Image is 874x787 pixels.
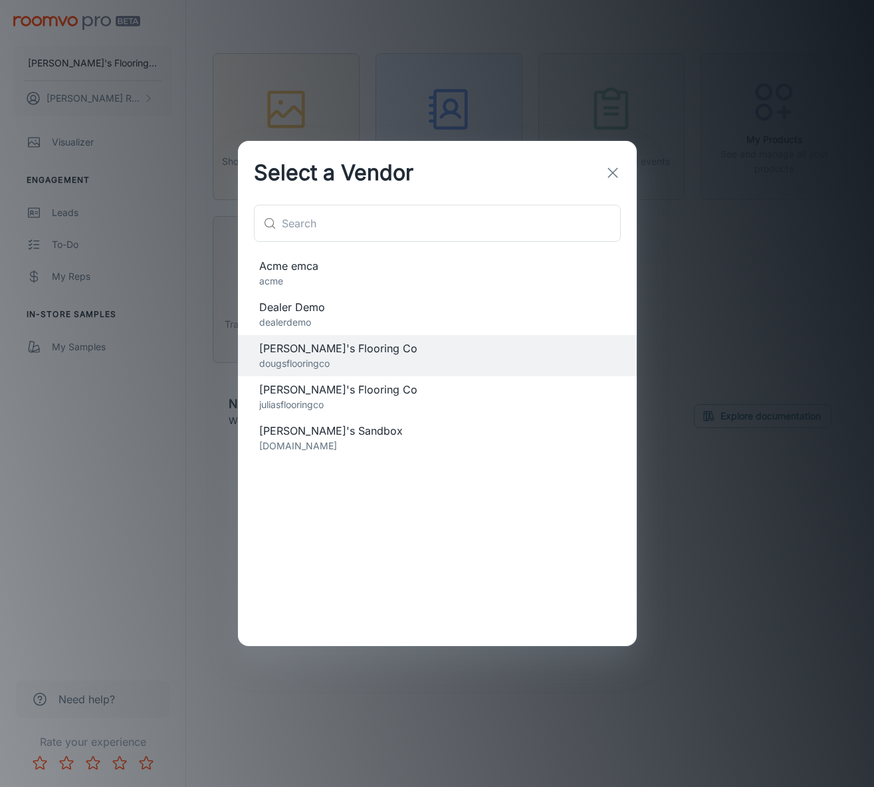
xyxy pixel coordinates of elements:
[259,299,615,315] span: Dealer Demo
[259,315,615,330] p: dealerdemo
[259,382,615,397] span: [PERSON_NAME]'s Flooring Co
[259,423,615,439] span: [PERSON_NAME]'s Sandbox
[259,340,615,356] span: [PERSON_NAME]'s Flooring Co
[238,141,429,205] h2: Select a Vendor
[259,356,615,371] p: dougsflooringco
[238,376,637,417] div: [PERSON_NAME]'s Flooring Cojuliasflooringco
[238,417,637,459] div: [PERSON_NAME]'s Sandbox[DOMAIN_NAME]
[238,294,637,335] div: Dealer Demodealerdemo
[259,258,615,274] span: Acme emca
[259,439,615,453] p: [DOMAIN_NAME]
[282,205,621,242] input: Search
[238,335,637,376] div: [PERSON_NAME]'s Flooring Codougsflooringco
[238,253,637,294] div: Acme emcaacme
[259,397,615,412] p: juliasflooringco
[259,274,615,288] p: acme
